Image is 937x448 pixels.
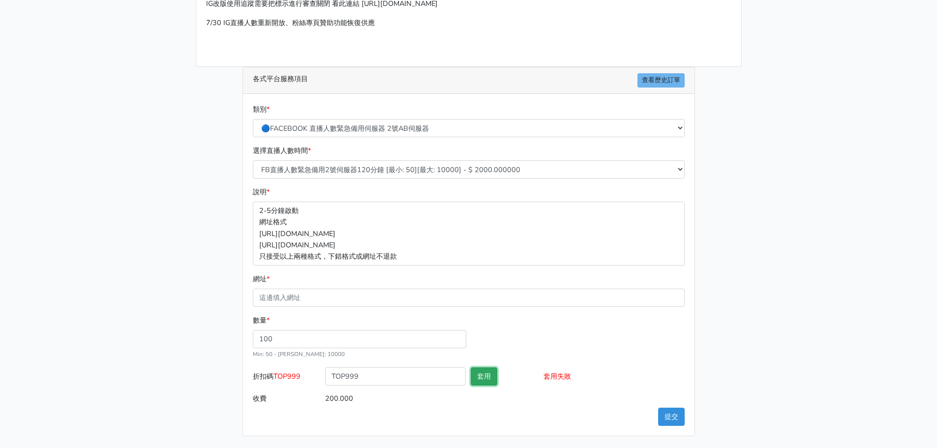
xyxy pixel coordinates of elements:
a: 查看歷史訂單 [637,73,685,88]
button: 提交 [658,408,685,426]
button: 套用 [471,367,497,386]
label: 收費 [250,389,323,408]
label: 類別 [253,104,270,115]
div: 各式平台服務項目 [243,67,695,94]
label: 網址 [253,273,270,285]
label: 選擇直播人數時間 [253,145,311,156]
input: 這邊填入網址 [253,289,685,307]
label: 說明 [253,186,270,198]
small: Min: 50 - [PERSON_NAME]: 10000 [253,350,345,358]
p: 7/30 IG直播人數重新開放、粉絲專頁贊助功能恢復供應 [206,17,731,29]
label: 數量 [253,315,270,326]
label: 折扣碼 [250,367,323,389]
span: TOP999 [273,371,301,381]
p: 2-5分鐘啟動 網址格式 [URL][DOMAIN_NAME] [URL][DOMAIN_NAME] 只接受以上兩種格式，下錯格式或網址不退款 [253,202,685,265]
